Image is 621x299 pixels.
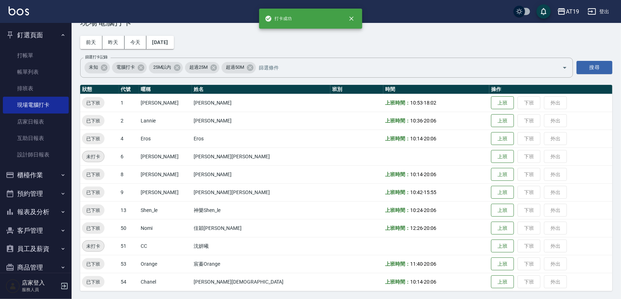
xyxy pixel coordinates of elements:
button: 上班 [491,132,514,145]
span: 18:02 [424,100,437,106]
td: - [383,183,489,201]
span: 20:06 [424,118,437,124]
span: 20:06 [424,261,437,267]
td: [PERSON_NAME][DEMOGRAPHIC_DATA] [192,273,330,291]
th: 操作 [489,85,612,94]
button: 登出 [585,5,612,18]
span: 已下班 [82,99,105,107]
td: - [383,165,489,183]
button: 上班 [491,257,514,271]
span: 10:36 [410,118,423,124]
td: Chanel [139,273,192,291]
span: 已下班 [82,117,105,125]
b: 上班時間： [385,172,410,177]
td: 2 [119,112,139,130]
button: 今天 [125,36,147,49]
a: 現場電腦打卡 [3,97,69,113]
button: 客戶管理 [3,221,69,240]
button: 上班 [491,150,514,163]
td: Shen_le [139,201,192,219]
span: 25M以內 [149,64,176,71]
div: AT19 [566,7,579,16]
div: 25M以內 [149,62,183,73]
span: 20:06 [424,279,437,285]
span: 20:06 [424,172,437,177]
img: Logo [9,6,29,15]
button: 上班 [491,168,514,181]
span: 超過25M [185,64,212,71]
button: 商品管理 [3,258,69,277]
span: 已下班 [82,135,105,143]
button: 預約管理 [3,184,69,203]
th: 班別 [330,85,383,94]
span: 10:42 [410,189,423,195]
button: 報表及分析 [3,203,69,221]
button: 員工及薪資 [3,240,69,258]
div: 未知 [84,62,110,73]
td: Eros [192,130,330,148]
button: AT19 [554,4,582,19]
button: close [344,11,359,26]
span: 10:53 [410,100,423,106]
button: 上班 [491,114,514,127]
button: save [537,4,551,19]
span: 10:14 [410,136,423,141]
button: 釘選頁面 [3,26,69,44]
div: 超過25M [185,62,219,73]
b: 上班時間： [385,189,410,195]
button: 上班 [491,222,514,235]
b: 上班時間： [385,100,410,106]
td: 51 [119,237,139,255]
button: 上班 [491,186,514,199]
span: 20:06 [424,225,437,231]
span: 已下班 [82,207,105,214]
td: - [383,112,489,130]
button: [DATE] [146,36,174,49]
button: 上班 [491,96,514,110]
b: 上班時間： [385,118,410,124]
span: 10:24 [410,207,423,213]
td: 6 [119,148,139,165]
td: - [383,130,489,148]
label: 篩選打卡記錄 [85,54,108,60]
span: 10:14 [410,172,423,177]
span: 電腦打卡 [112,64,139,71]
span: 已下班 [82,225,105,232]
span: 20:06 [424,207,437,213]
th: 暱稱 [139,85,192,94]
button: 上班 [491,204,514,217]
span: 超過50M [222,64,248,71]
td: Orange [139,255,192,273]
td: Eros [139,130,192,148]
td: Lannie [139,112,192,130]
th: 代號 [119,85,139,94]
td: [PERSON_NAME] [192,112,330,130]
td: 13 [119,201,139,219]
b: 上班時間： [385,261,410,267]
th: 姓名 [192,85,330,94]
p: 服務人員 [22,286,58,293]
td: - [383,255,489,273]
td: 4 [119,130,139,148]
td: 50 [119,219,139,237]
span: 已下班 [82,278,105,286]
td: 8 [119,165,139,183]
a: 打帳單 [3,47,69,64]
td: [PERSON_NAME] [139,94,192,112]
td: - [383,219,489,237]
span: 已下班 [82,171,105,178]
td: - [383,94,489,112]
a: 設計師日報表 [3,146,69,163]
th: 狀態 [80,85,119,94]
td: 53 [119,255,139,273]
td: Nomi [139,219,192,237]
span: 10:14 [410,279,423,285]
span: 12:26 [410,225,423,231]
span: 已下班 [82,260,105,268]
button: Open [559,62,571,73]
td: [PERSON_NAME] [139,165,192,183]
div: 電腦打卡 [112,62,147,73]
td: [PERSON_NAME] [139,148,192,165]
td: - [383,273,489,291]
b: 上班時間： [385,279,410,285]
